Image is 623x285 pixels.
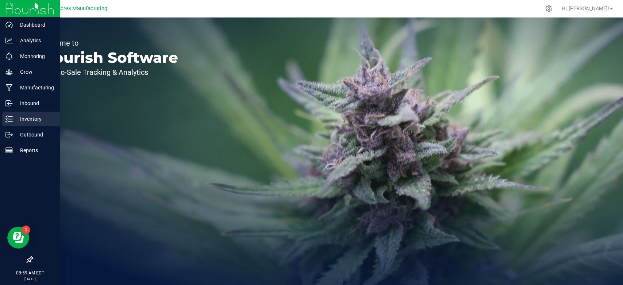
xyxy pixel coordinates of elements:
[13,130,57,139] p: Outbound
[5,53,13,60] inline-svg: Monitoring
[3,276,57,282] p: [DATE]
[13,83,57,92] p: Manufacturing
[13,68,57,76] p: Grow
[13,36,57,45] p: Analytics
[13,99,57,108] p: Inbound
[22,226,30,234] iframe: Resource center unread badge
[5,68,13,76] inline-svg: Grow
[544,5,553,12] div: Manage settings
[13,146,57,155] p: Reports
[5,115,13,123] inline-svg: Inventory
[42,5,107,12] span: Green Acres Manufacturing
[562,5,609,11] span: Hi, [PERSON_NAME]!
[13,115,57,123] p: Inventory
[39,39,178,47] p: Welcome to
[5,100,13,107] inline-svg: Inbound
[5,147,13,154] inline-svg: Reports
[13,20,57,29] p: Dashboard
[5,37,13,44] inline-svg: Analytics
[7,227,29,249] iframe: Resource center
[5,21,13,28] inline-svg: Dashboard
[3,270,57,276] p: 08:59 AM EDT
[5,84,13,91] inline-svg: Manufacturing
[39,50,178,65] p: Flourish Software
[5,131,13,138] inline-svg: Outbound
[39,69,178,76] p: Seed-to-Sale Tracking & Analytics
[13,52,57,61] p: Monitoring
